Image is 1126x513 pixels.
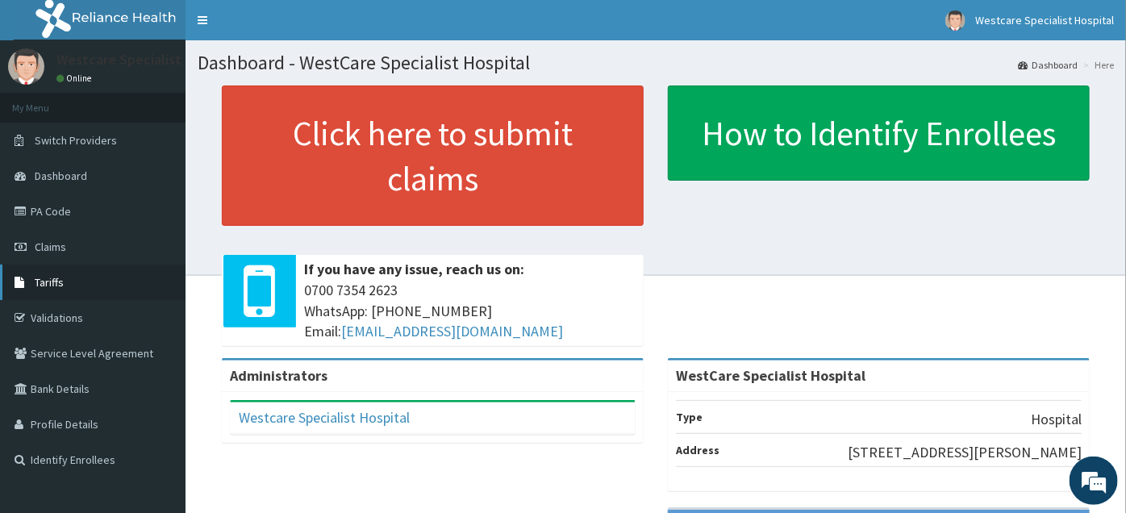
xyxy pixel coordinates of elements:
[945,10,965,31] img: User Image
[239,408,410,427] a: Westcare Specialist Hospital
[304,260,524,278] b: If you have any issue, reach us on:
[676,366,865,385] strong: WestCare Specialist Hospital
[35,169,87,183] span: Dashboard
[676,410,703,424] b: Type
[56,52,238,67] p: Westcare Specialist Hospital
[341,322,563,340] a: [EMAIL_ADDRESS][DOMAIN_NAME]
[84,90,271,111] div: Chat with us now
[975,13,1114,27] span: Westcare Specialist Hospital
[35,275,64,290] span: Tariffs
[222,85,644,226] a: Click here to submit claims
[8,342,307,398] textarea: Type your message and hit 'Enter'
[35,133,117,148] span: Switch Providers
[265,8,303,47] div: Minimize live chat window
[668,85,1090,181] a: How to Identify Enrollees
[304,280,636,342] span: 0700 7354 2623 WhatsApp: [PHONE_NUMBER] Email:
[30,81,65,121] img: d_794563401_company_1708531726252_794563401
[230,366,327,385] b: Administrators
[35,240,66,254] span: Claims
[848,442,1082,463] p: [STREET_ADDRESS][PERSON_NAME]
[56,73,95,84] a: Online
[1018,58,1078,72] a: Dashboard
[198,52,1114,73] h1: Dashboard - WestCare Specialist Hospital
[94,154,223,317] span: We're online!
[8,48,44,85] img: User Image
[1031,409,1082,430] p: Hospital
[676,443,719,457] b: Address
[1079,58,1114,72] li: Here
